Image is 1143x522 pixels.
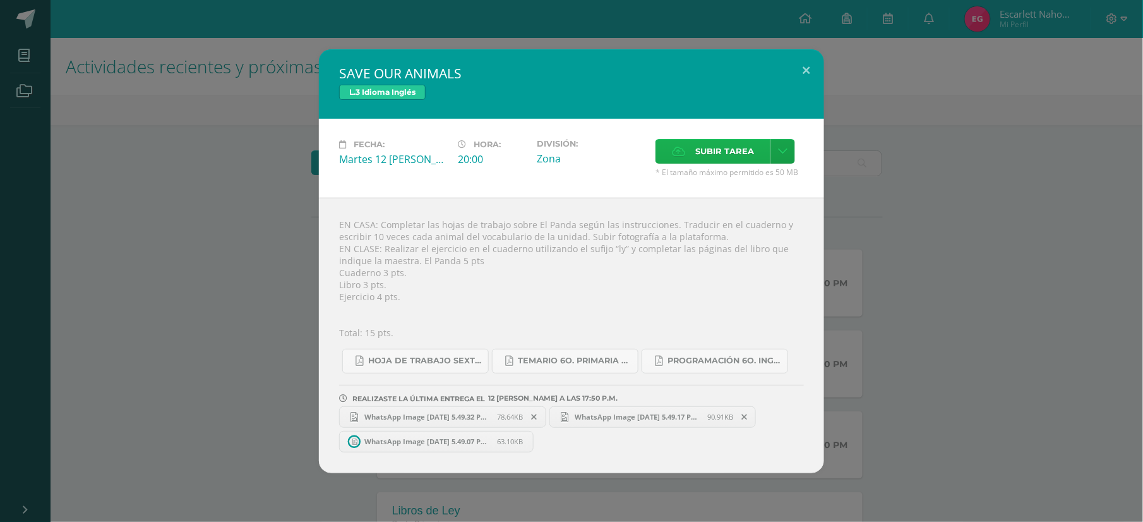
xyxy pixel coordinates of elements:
span: WhatsApp Image [DATE] 5.49.32 PM.jpeg [359,412,498,422]
span: Subir tarea [695,140,754,163]
span: 90.91KB [707,412,733,422]
button: Close (Esc) [788,49,824,92]
span: WhatsApp Image [DATE] 5.49.17 PM.jpeg [568,412,707,422]
span: * El tamaño máximo permitido es 50 MB [655,167,804,178]
span: REALIZASTE LA ÚLTIMA ENTREGA EL [352,394,485,403]
a: WhatsApp Image [DATE] 5.49.07 PM.jpeg 63.10KB [339,431,534,452]
span: Hora: [474,140,501,149]
span: Temario 6o. primaria 4-2025.pdf [518,356,631,366]
h2: SAVE OUR ANIMALS [339,64,804,82]
a: Programación 6o. Inglés B.pdf [642,349,788,373]
span: Remover entrega [524,410,546,424]
span: 78.64KB [498,412,524,422]
span: L.3 Idioma Inglés [339,85,426,100]
div: EN CASA: Completar las hojas de trabajo sobre El Panda según las instrucciones. Traducir en el cu... [319,198,824,473]
a: WhatsApp Image [DATE] 5.49.17 PM.jpeg 90.91KB [549,406,757,428]
a: Hoja de trabajo SEXTO1.pdf [342,349,489,373]
span: Programación 6o. Inglés B.pdf [667,356,781,366]
span: Fecha: [354,140,385,149]
span: WhatsApp Image [DATE] 5.49.07 PM.jpeg [359,437,498,446]
span: Hoja de trabajo SEXTO1.pdf [368,356,482,366]
a: WhatsApp Image [DATE] 5.49.32 PM.jpeg 78.64KB [339,406,546,428]
div: Martes 12 [PERSON_NAME] [339,152,448,166]
a: Temario 6o. primaria 4-2025.pdf [492,349,638,373]
div: Zona [537,152,645,166]
span: 63.10KB [498,437,524,446]
span: Remover entrega [734,410,755,424]
div: 20:00 [458,152,527,166]
label: División: [537,139,645,149]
